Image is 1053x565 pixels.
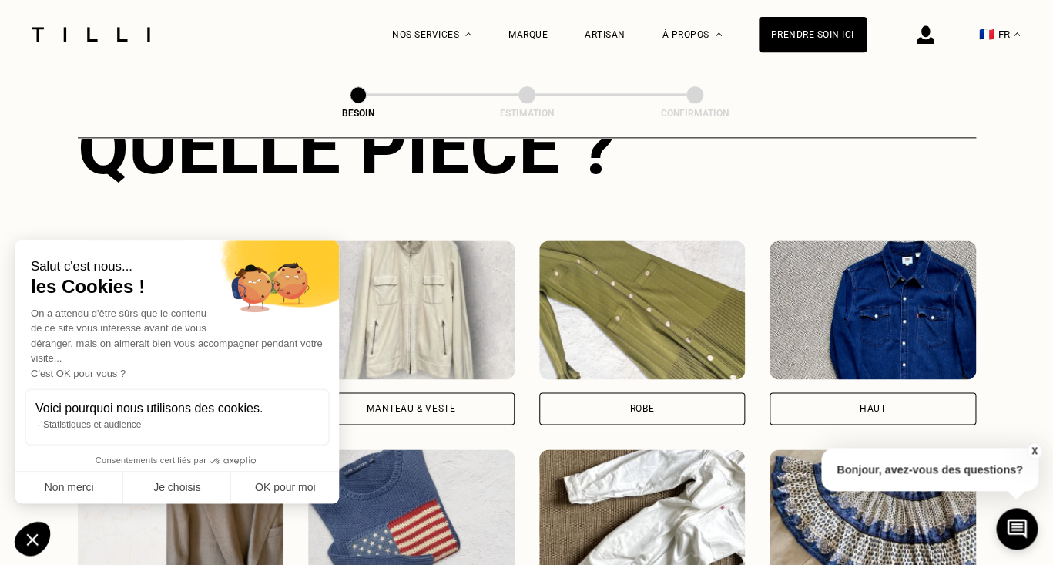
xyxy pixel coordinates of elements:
div: Quelle pièce ? [78,105,976,191]
div: Confirmation [618,108,772,119]
img: Tilli retouche votre Manteau & Veste [308,240,515,379]
img: menu déroulant [1014,32,1020,36]
a: Prendre soin ici [759,17,867,52]
a: Artisan [585,29,625,40]
div: Haut [860,404,886,413]
button: X [1026,442,1041,459]
img: Menu déroulant [465,32,471,36]
div: Robe [630,404,654,413]
img: Tilli retouche votre Haut [770,240,976,379]
div: Manteau & Veste [367,404,455,413]
img: Logo du service de couturière Tilli [26,27,156,42]
p: Bonjour, avez-vous des questions? [821,448,1038,491]
div: Estimation [450,108,604,119]
img: Menu déroulant à propos [716,32,722,36]
img: Tilli retouche votre Robe [539,240,746,379]
div: Besoin [281,108,435,119]
span: 🇫🇷 [979,27,994,42]
img: icône connexion [917,25,934,44]
a: Marque [508,29,548,40]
